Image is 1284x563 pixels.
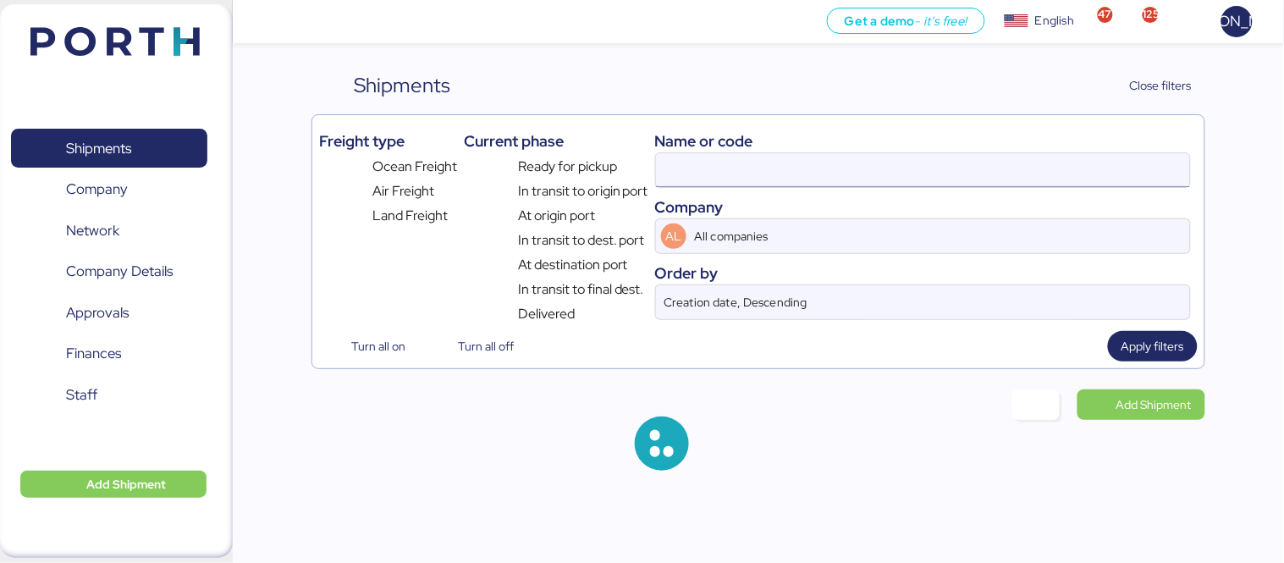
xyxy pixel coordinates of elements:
button: Close filters [1095,70,1205,101]
div: Company [655,196,1191,218]
button: Add Shipment [20,471,207,498]
span: At destination port [518,255,628,275]
span: Close filters [1130,75,1192,96]
span: Add Shipment [1116,395,1192,415]
div: Current phase [465,130,648,152]
span: Company [66,177,128,201]
span: Land Freight [373,206,449,226]
span: Company Details [66,259,173,284]
span: AL [665,227,681,246]
a: Approvals [11,293,207,332]
div: Order by [655,262,1191,284]
span: Ready for pickup [518,157,617,177]
div: English [1035,12,1074,30]
span: Apply filters [1121,336,1184,356]
div: Freight type [319,130,457,152]
div: Name or code [655,130,1191,152]
span: Ocean Freight [373,157,458,177]
span: In transit to origin port [518,181,648,201]
span: Air Freight [373,181,435,201]
span: Network [66,218,119,243]
span: Turn all off [458,336,514,356]
a: Finances [11,334,207,373]
span: In transit to dest. port [518,230,645,251]
button: Menu [243,8,272,36]
span: Shipments [66,136,131,161]
a: Company [11,170,207,209]
div: Shipments [355,70,451,101]
a: Add Shipment [1077,389,1205,420]
span: Staff [66,383,97,407]
button: Turn all on [319,331,419,362]
span: Finances [66,341,121,366]
button: Turn all off [426,331,527,362]
span: Delivered [518,304,575,324]
span: Add Shipment [86,474,166,494]
a: Shipments [11,129,207,168]
button: Apply filters [1108,331,1198,362]
span: Turn all on [351,336,405,356]
a: Company Details [11,252,207,291]
a: Network [11,211,207,250]
a: Staff [11,375,207,414]
input: AL [692,219,1143,253]
span: Approvals [66,301,129,325]
span: At origin port [518,206,595,226]
span: In transit to final dest. [518,279,644,300]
